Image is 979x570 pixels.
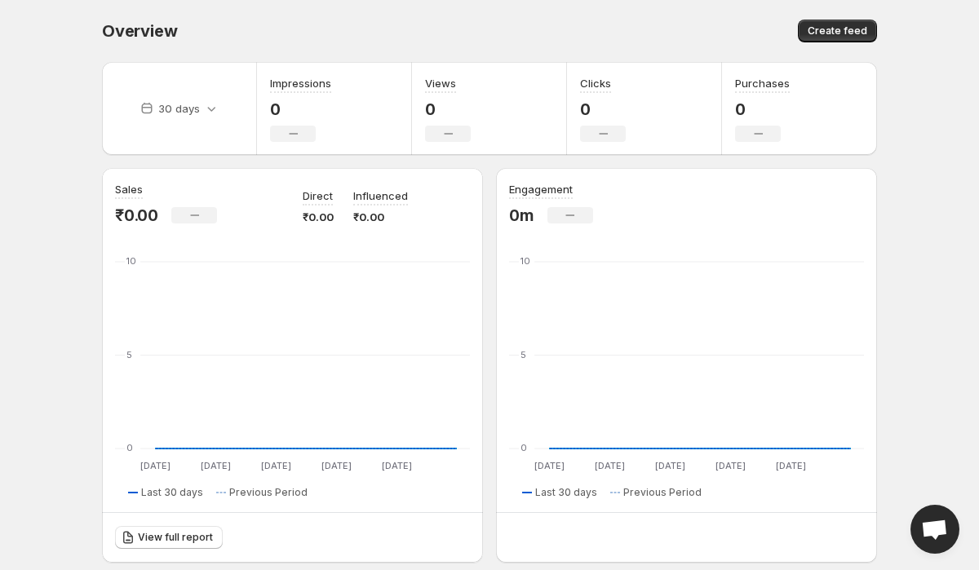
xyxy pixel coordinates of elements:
[126,349,132,360] text: 5
[715,460,746,471] text: [DATE]
[580,75,611,91] h3: Clicks
[509,205,534,225] p: 0m
[201,460,231,471] text: [DATE]
[303,188,333,204] p: Direct
[521,349,526,360] text: 5
[353,188,408,204] p: Influenced
[115,181,143,197] h3: Sales
[535,486,597,499] span: Last 30 days
[425,75,456,91] h3: Views
[776,460,806,471] text: [DATE]
[270,75,331,91] h3: Impressions
[140,460,171,471] text: [DATE]
[115,205,158,225] p: ₹0.00
[521,255,530,267] text: 10
[623,486,702,499] span: Previous Period
[261,460,291,471] text: [DATE]
[382,460,412,471] text: [DATE]
[126,255,136,267] text: 10
[138,531,213,544] span: View full report
[158,100,200,117] p: 30 days
[115,526,223,549] a: View full report
[353,209,408,225] p: ₹0.00
[735,75,790,91] h3: Purchases
[270,99,331,119] p: 0
[141,486,203,499] span: Last 30 days
[808,24,867,38] span: Create feed
[910,505,959,554] div: Open chat
[534,460,565,471] text: [DATE]
[229,486,308,499] span: Previous Period
[102,21,177,41] span: Overview
[303,209,334,225] p: ₹0.00
[509,181,573,197] h3: Engagement
[126,442,133,453] text: 0
[321,460,352,471] text: [DATE]
[655,460,685,471] text: [DATE]
[580,99,626,119] p: 0
[425,99,471,119] p: 0
[798,20,877,42] button: Create feed
[735,99,790,119] p: 0
[521,442,527,453] text: 0
[595,460,625,471] text: [DATE]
